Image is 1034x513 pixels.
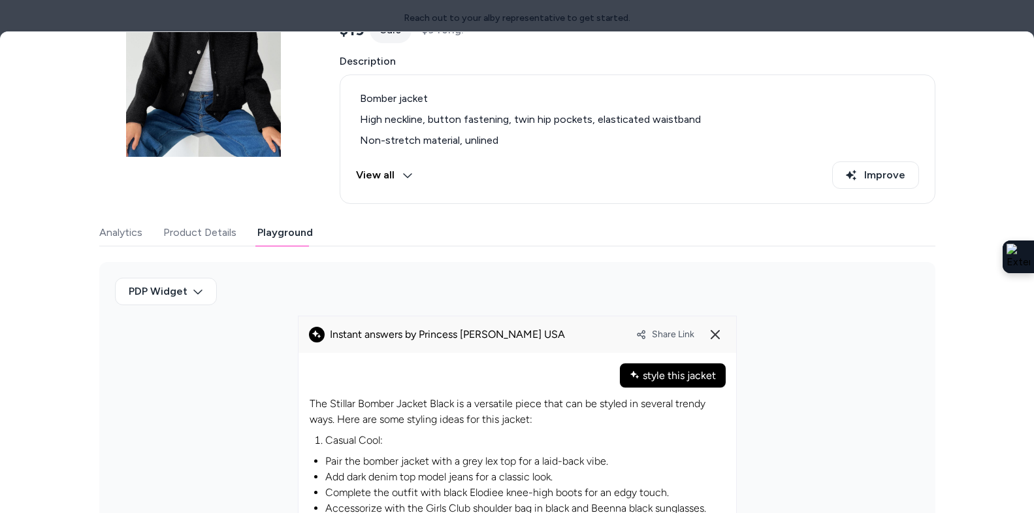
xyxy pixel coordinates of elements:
[257,220,313,246] button: Playground
[115,278,217,305] button: PDP Widget
[129,284,187,299] span: PDP Widget
[356,161,413,189] button: View all
[340,54,935,69] span: Description
[163,220,236,246] button: Product Details
[832,161,919,189] button: Improve
[356,91,919,107] li: Bomber jacket
[356,112,919,127] li: High neckline, button fastening, twin hip pockets, elasticated waistband
[356,133,919,148] li: Non-stretch material, unlined
[99,220,142,246] button: Analytics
